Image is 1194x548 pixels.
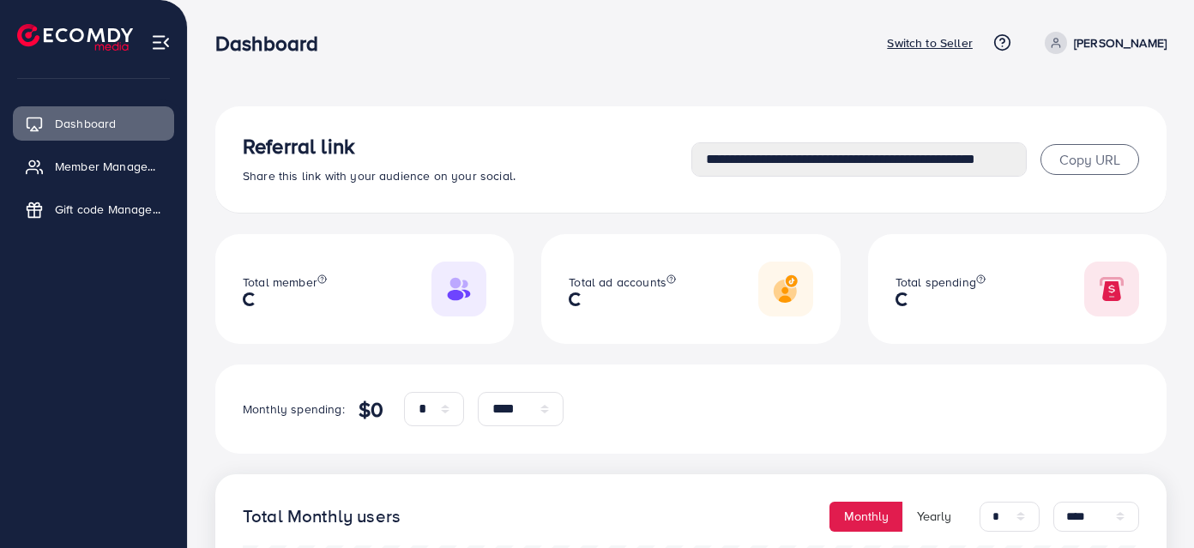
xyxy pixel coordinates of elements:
[431,262,486,316] img: Responsive image
[215,31,332,56] h3: Dashboard
[758,262,813,316] img: Responsive image
[1038,32,1167,54] a: [PERSON_NAME]
[887,33,973,53] p: Switch to Seller
[243,274,317,291] span: Total member
[13,149,174,184] a: Member Management
[55,201,161,218] span: Gift code Management
[243,399,345,419] p: Monthly spending:
[829,502,903,532] button: Monthly
[13,192,174,226] a: Gift code Management
[1059,150,1120,169] span: Copy URL
[895,274,976,291] span: Total spending
[569,274,666,291] span: Total ad accounts
[1074,33,1167,53] p: [PERSON_NAME]
[17,24,133,51] img: logo
[1084,262,1139,316] img: Responsive image
[1040,144,1139,175] button: Copy URL
[55,115,116,132] span: Dashboard
[243,506,401,527] h4: Total Monthly users
[13,106,174,141] a: Dashboard
[243,134,691,159] h3: Referral link
[151,33,171,52] img: menu
[243,167,516,184] span: Share this link with your audience on your social.
[55,158,161,175] span: Member Management
[359,397,383,422] h4: $0
[902,502,966,532] button: Yearly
